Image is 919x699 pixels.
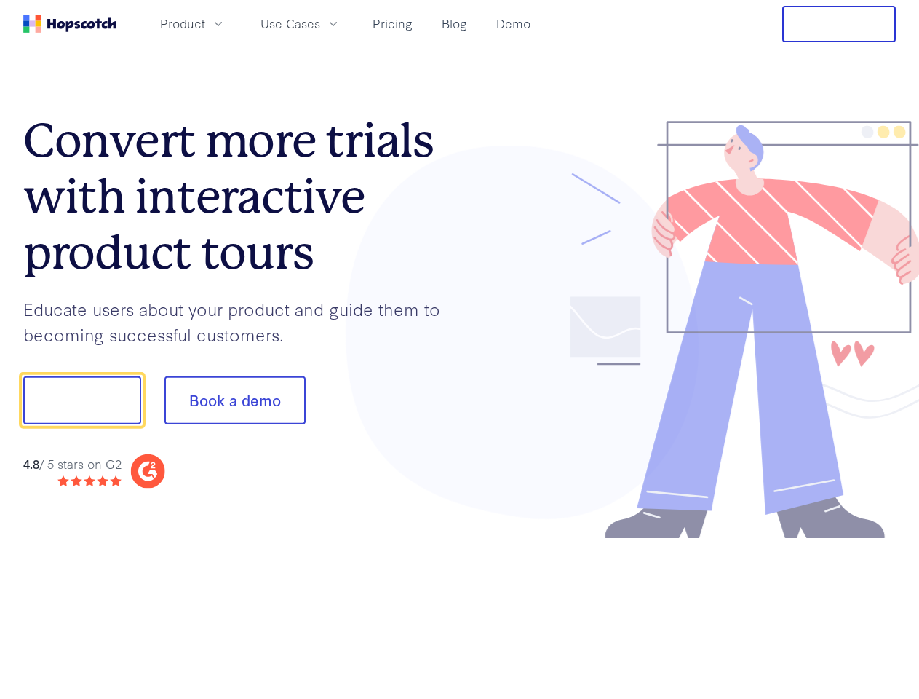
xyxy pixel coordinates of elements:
[23,454,122,473] div: / 5 stars on G2
[490,12,536,36] a: Demo
[151,12,234,36] button: Product
[23,454,39,471] strong: 4.8
[782,6,896,42] button: Free Trial
[252,12,349,36] button: Use Cases
[23,376,141,424] button: Show me!
[23,15,116,33] a: Home
[23,296,460,347] p: Educate users about your product and guide them to becoming successful customers.
[23,113,460,280] h1: Convert more trials with interactive product tours
[367,12,418,36] a: Pricing
[160,15,205,33] span: Product
[436,12,473,36] a: Blog
[260,15,320,33] span: Use Cases
[164,376,306,424] button: Book a demo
